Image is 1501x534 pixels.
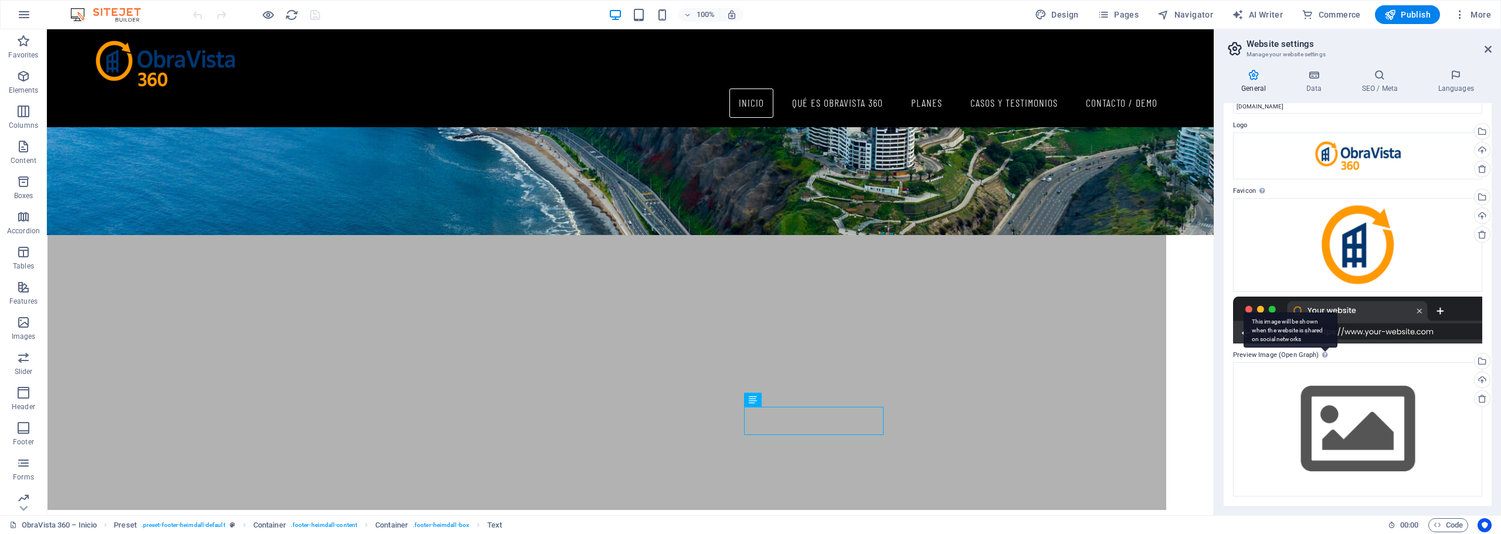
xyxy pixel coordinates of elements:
div: LogoObraVista3602-UNduE8WAPZiL8b1c0xtyxQ.png [1233,132,1482,179]
button: Publish [1375,5,1440,24]
button: Usercentrics [1478,518,1492,532]
h4: General [1224,69,1288,94]
button: Click here to leave preview mode and continue editing [261,8,275,22]
span: Code [1434,518,1463,532]
p: Boxes [14,191,33,200]
p: Accordion [7,226,40,236]
h2: Website settings [1247,39,1492,49]
button: Design [1030,5,1084,24]
span: Navigator [1157,9,1213,21]
span: 00 00 [1400,518,1418,532]
div: Select files from the file manager, stock photos, or upload file(s) [1233,362,1482,496]
p: Features [9,297,38,306]
span: Click to select. Double-click to edit [114,518,137,532]
h6: 100% [696,8,715,22]
label: Preview Image (Open Graph) [1233,348,1482,362]
span: . footer-heimdall-box [413,518,469,532]
span: Publish [1384,9,1431,21]
nav: breadcrumb [114,518,502,532]
div: This image will be shown when the website is shared on social networks [1244,312,1337,348]
span: More [1454,9,1491,21]
p: Columns [9,121,38,130]
span: Click to select. Double-click to edit [375,518,408,532]
span: : [1408,521,1410,529]
p: Tables [13,261,34,271]
p: Elements [9,86,39,95]
span: . footer-heimdall-content [291,518,357,532]
i: Reload page [285,8,298,22]
p: Forms [13,472,34,482]
h4: SEO / Meta [1344,69,1420,94]
button: Code [1428,518,1468,532]
p: Slider [15,367,33,376]
h4: Languages [1420,69,1492,94]
label: Logo [1233,118,1482,132]
p: Footer [13,437,34,447]
div: IsoObraVista3602-LL-E8sISKBiAiMoInwEoeA-RgVYk0MROXOfMUMIYfCVng.png [1233,198,1482,292]
p: Favorites [8,50,38,60]
span: Pages [1098,9,1139,21]
span: Commerce [1302,9,1361,21]
h6: Session time [1388,518,1419,532]
button: More [1449,5,1496,24]
span: . preset-footer-heimdall-default [141,518,225,532]
i: This element is a customizable preset [230,522,235,528]
button: Commerce [1297,5,1366,24]
p: Images [12,332,36,341]
i: On resize automatically adjust zoom level to fit chosen device. [726,9,737,20]
input: Name... [1233,100,1482,114]
h4: Data [1288,69,1344,94]
button: 100% [678,8,720,22]
button: reload [284,8,298,22]
label: Favicon [1233,184,1482,198]
p: Content [11,156,36,165]
a: Click to cancel selection. Double-click to open Pages [9,518,97,532]
button: Navigator [1153,5,1218,24]
button: Pages [1093,5,1143,24]
span: Click to select. Double-click to edit [253,518,286,532]
h3: Manage your website settings [1247,49,1468,60]
p: Header [12,402,35,411]
span: Click to select. Double-click to edit [487,518,502,532]
button: AI Writer [1227,5,1288,24]
img: npw-badge-icon-locked.svg [1462,102,1472,111]
span: AI Writer [1232,9,1283,21]
span: Design [1035,9,1079,21]
img: Editor Logo [67,8,155,22]
div: Design (Ctrl+Alt+Y) [1030,5,1084,24]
